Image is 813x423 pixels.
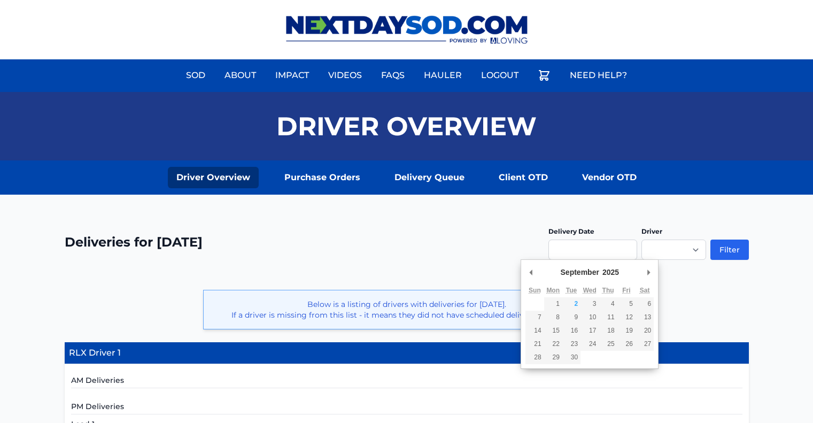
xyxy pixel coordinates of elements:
h5: AM Deliveries [71,375,742,388]
button: 12 [617,311,636,324]
button: 4 [599,297,617,311]
a: Need Help? [563,63,633,88]
a: Sod [180,63,212,88]
button: 7 [525,311,544,324]
button: 18 [599,324,617,337]
a: Client OTD [490,167,556,188]
button: 30 [562,351,580,364]
button: 22 [544,337,562,351]
h1: Driver Overview [276,113,537,139]
a: Logout [475,63,525,88]
abbr: Sunday [529,287,541,294]
button: 14 [525,324,544,337]
button: 5 [617,297,636,311]
abbr: Saturday [640,287,650,294]
a: Purchase Orders [276,167,369,188]
button: 13 [636,311,654,324]
abbr: Friday [622,287,630,294]
button: 16 [562,324,580,337]
abbr: Thursday [602,287,614,294]
button: 27 [636,337,654,351]
button: 24 [580,337,599,351]
button: 28 [525,351,544,364]
button: 29 [544,351,562,364]
button: 1 [544,297,562,311]
a: Driver Overview [168,167,259,188]
button: 20 [636,324,654,337]
button: 6 [636,297,654,311]
button: Filter [710,240,749,260]
a: Impact [269,63,315,88]
abbr: Monday [546,287,560,294]
a: Delivery Queue [386,167,473,188]
h2: Deliveries for [DATE] [65,234,203,251]
button: 2 [562,297,580,311]
a: Hauler [417,63,468,88]
a: About [218,63,262,88]
a: Vendor OTD [574,167,645,188]
button: 23 [562,337,580,351]
a: FAQs [375,63,411,88]
button: 21 [525,337,544,351]
label: Delivery Date [548,227,594,235]
button: 17 [580,324,599,337]
input: Use the arrow keys to pick a date [548,240,637,260]
abbr: Tuesday [566,287,577,294]
button: Next Month [643,264,654,280]
button: Previous Month [525,264,536,280]
button: 9 [562,311,580,324]
label: Driver [641,227,662,235]
button: 10 [580,311,599,324]
button: 25 [599,337,617,351]
div: September [559,264,601,280]
p: Below is a listing of drivers with deliveries for [DATE]. If a driver is missing from this list -... [212,299,601,320]
button: 19 [617,324,636,337]
button: 8 [544,311,562,324]
abbr: Wednesday [583,287,597,294]
button: 3 [580,297,599,311]
h5: PM Deliveries [71,401,742,414]
div: 2025 [601,264,621,280]
a: Videos [322,63,368,88]
button: 26 [617,337,636,351]
h4: RLX Driver 1 [65,342,749,364]
button: 11 [599,311,617,324]
button: 15 [544,324,562,337]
